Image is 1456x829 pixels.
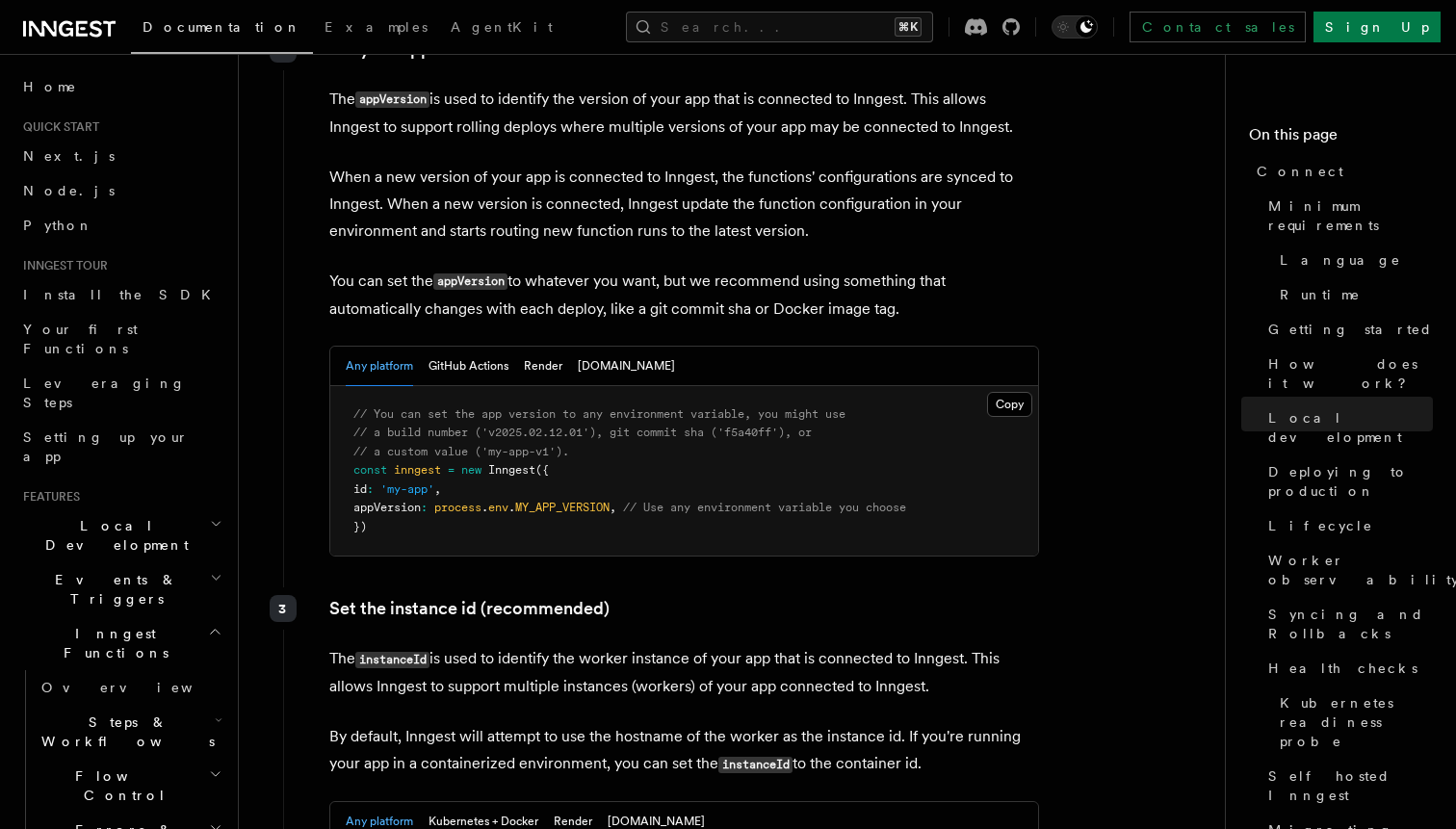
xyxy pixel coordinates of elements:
[23,183,115,198] span: Node.js
[23,376,186,410] span: Leveraging Steps
[15,69,226,104] a: Home
[1272,686,1433,759] a: Kubernetes readiness probe
[1268,354,1433,393] span: How does it work?
[34,670,226,705] a: Overview
[987,392,1032,417] button: Copy
[15,562,226,616] button: Events & Triggers
[1052,15,1098,39] button: Toggle dark mode
[488,501,508,514] span: env
[1261,454,1433,508] a: Deploying to production
[1257,162,1343,181] span: Connect
[329,268,1039,323] p: You can set the to whatever you want, but we recommend using something that automatically changes...
[524,347,562,386] button: Render
[1268,196,1433,235] span: Minimum requirements
[1268,516,1373,535] span: Lifecycle
[270,595,297,622] div: 3
[34,712,215,751] span: Steps & Workflows
[325,19,428,35] span: Examples
[1268,605,1433,643] span: Syncing and Rollbacks
[15,208,226,243] a: Python
[23,322,138,356] span: Your first Functions
[15,624,208,662] span: Inngest Functions
[313,6,439,52] a: Examples
[329,595,1039,622] p: Set the instance id (recommended)
[439,6,564,52] a: AgentKit
[1280,693,1433,751] span: Kubernetes readiness probe
[1268,766,1433,805] span: Self hosted Inngest
[23,429,189,464] span: Setting up your app
[1268,659,1417,678] span: Health checks
[1268,320,1433,339] span: Getting started
[1268,462,1433,501] span: Deploying to production
[718,757,793,773] code: instanceId
[353,407,845,421] span: // You can set the app version to any environment variable, you might use
[1261,597,1433,651] a: Syncing and Rollbacks
[623,501,906,514] span: // Use any environment variable you choose
[15,516,210,555] span: Local Development
[15,139,226,173] a: Next.js
[15,312,226,366] a: Your first Functions
[434,482,441,496] span: ,
[508,501,515,514] span: .
[23,148,115,164] span: Next.js
[131,6,313,54] a: Documentation
[15,616,226,670] button: Inngest Functions
[1272,243,1433,277] a: Language
[353,482,367,496] span: id
[15,119,99,135] span: Quick start
[355,652,429,668] code: instanceId
[23,77,77,96] span: Home
[1280,285,1361,304] span: Runtime
[535,463,549,477] span: ({
[1249,154,1433,189] a: Connect
[34,766,209,805] span: Flow Control
[610,501,616,514] span: ,
[355,91,429,108] code: appVersion
[421,501,428,514] span: :
[34,759,226,813] button: Flow Control
[1261,508,1433,543] a: Lifecycle
[15,489,80,505] span: Features
[23,218,93,233] span: Python
[353,463,387,477] span: const
[329,86,1039,141] p: The is used to identify the version of your app that is connected to Inngest. This allows Inngest...
[353,445,569,458] span: // a custom value ('my-app-v1').
[1249,123,1433,154] h4: On this page
[1261,401,1433,454] a: Local development
[15,173,226,208] a: Node.js
[15,258,108,273] span: Inngest tour
[1313,12,1441,42] a: Sign Up
[429,347,508,386] button: GitHub Actions
[329,164,1039,245] p: When a new version of your app is connected to Inngest, the functions' configurations are synced ...
[451,19,553,35] span: AgentKit
[346,347,413,386] button: Any platform
[394,463,441,477] span: inngest
[1280,250,1401,270] span: Language
[1268,408,1433,447] span: Local development
[461,463,481,477] span: new
[15,570,210,609] span: Events & Triggers
[895,17,922,37] kbd: ⌘K
[481,501,488,514] span: .
[329,645,1039,700] p: The is used to identify the worker instance of your app that is connected to Inngest. This allows...
[448,463,455,477] span: =
[353,501,421,514] span: appVersion
[143,19,301,35] span: Documentation
[15,420,226,474] a: Setting up your app
[515,501,610,514] span: MY_APP_VERSION
[1261,347,1433,401] a: How does it work?
[1261,189,1433,243] a: Minimum requirements
[578,347,675,386] button: [DOMAIN_NAME]
[41,680,240,695] span: Overview
[15,366,226,420] a: Leveraging Steps
[1261,651,1433,686] a: Health checks
[626,12,933,42] button: Search...⌘K
[367,482,374,496] span: :
[329,723,1039,778] p: By default, Inngest will attempt to use the hostname of the worker as the instance id. If you're ...
[1261,543,1433,597] a: Worker observability
[23,287,222,302] span: Install the SDK
[380,482,434,496] span: 'my-app'
[434,501,481,514] span: process
[1261,312,1433,347] a: Getting started
[15,508,226,562] button: Local Development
